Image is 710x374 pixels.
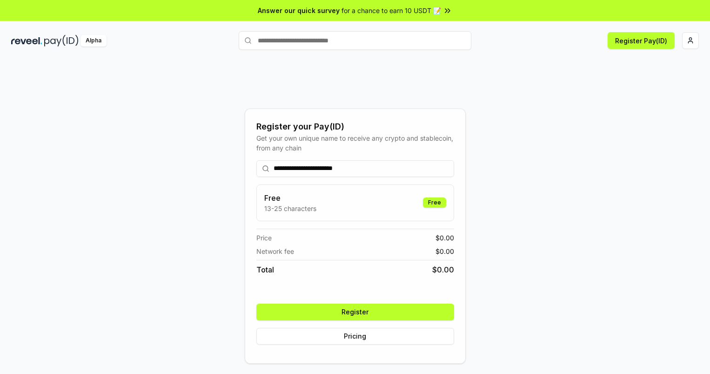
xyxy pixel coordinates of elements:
[256,120,454,133] div: Register your Pay(ID)
[256,233,272,243] span: Price
[256,264,274,275] span: Total
[432,264,454,275] span: $ 0.00
[44,35,79,47] img: pay_id
[435,246,454,256] span: $ 0.00
[264,192,316,204] h3: Free
[342,6,441,15] span: for a chance to earn 10 USDT 📝
[256,133,454,153] div: Get your own unique name to receive any crypto and stablecoin, from any chain
[11,35,42,47] img: reveel_dark
[608,32,675,49] button: Register Pay(ID)
[423,197,446,208] div: Free
[256,304,454,320] button: Register
[258,6,340,15] span: Answer our quick survey
[80,35,107,47] div: Alpha
[256,246,294,256] span: Network fee
[256,328,454,345] button: Pricing
[435,233,454,243] span: $ 0.00
[264,204,316,213] p: 13-25 characters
